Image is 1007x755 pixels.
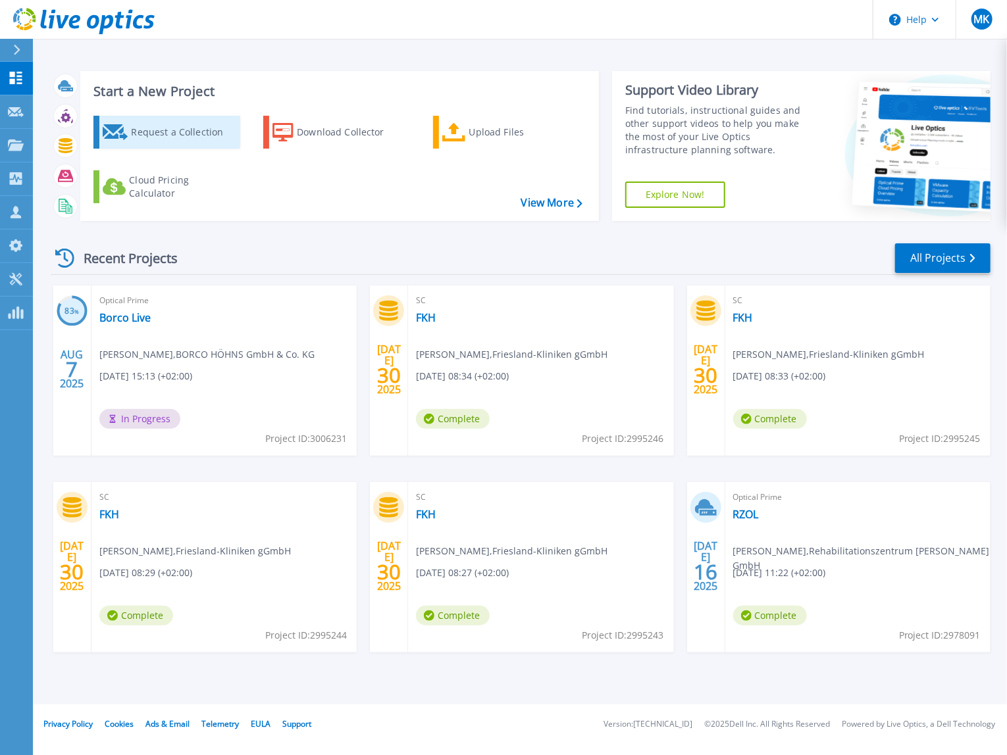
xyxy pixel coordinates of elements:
span: Complete [733,606,807,625]
div: [DATE] 2025 [693,345,718,393]
a: Cloud Pricing Calculator [93,170,240,203]
a: Request a Collection [93,116,240,149]
div: Find tutorials, instructional guides and other support videos to help you make the most of your L... [625,104,815,157]
h3: Start a New Project [93,84,582,99]
div: [DATE] 2025 [376,542,401,590]
a: Explore Now! [625,182,725,208]
h3: 83 [57,304,88,319]
a: FKH [416,311,436,324]
span: 30 [377,566,401,577]
div: AUG 2025 [59,345,84,393]
div: Download Collector [297,119,402,145]
a: Support [282,718,311,729]
div: [DATE] 2025 [376,345,401,393]
span: 7 [66,364,78,375]
span: [DATE] 11:22 (+02:00) [733,566,826,580]
div: Support Video Library [625,82,815,99]
a: FKH [416,508,436,521]
span: [DATE] 15:13 (+02:00) [99,369,192,383]
span: Complete [416,606,490,625]
span: Project ID: 3006231 [265,431,347,446]
div: [DATE] 2025 [693,542,718,590]
span: Project ID: 2995244 [265,628,347,643]
div: Cloud Pricing Calculator [129,174,234,200]
a: Telemetry [201,718,239,729]
span: Project ID: 2995245 [899,431,981,446]
div: Request a Collection [131,119,236,145]
span: 16 [694,566,717,577]
span: SC [733,293,983,308]
a: Ads & Email [145,718,190,729]
span: 30 [60,566,84,577]
a: FKH [733,311,753,324]
span: Complete [416,409,490,429]
span: SC [416,293,665,308]
a: RZOL [733,508,759,521]
a: Download Collector [263,116,410,149]
span: [DATE] 08:29 (+02:00) [99,566,192,580]
span: [DATE] 08:33 (+02:00) [733,369,826,383]
span: 30 [694,370,717,381]
a: Upload Files [433,116,580,149]
span: SC [416,490,665,504]
a: FKH [99,508,119,521]
span: [PERSON_NAME] , Friesland-Kliniken gGmbH [99,544,291,558]
a: Borco Live [99,311,151,324]
span: [PERSON_NAME] , BORCO HÖHNS GmbH & Co. KG [99,347,315,362]
span: Project ID: 2995243 [582,628,664,643]
span: [PERSON_NAME] , Friesland-Kliniken gGmbH [733,347,925,362]
span: SC [99,490,349,504]
a: View More [521,197,582,209]
a: Cookies [105,718,134,729]
li: Powered by Live Optics, a Dell Technology [842,720,995,729]
div: Upload Files [469,119,575,145]
span: Optical Prime [99,293,349,308]
div: Recent Projects [51,242,195,274]
span: MK [973,14,989,24]
span: In Progress [99,409,180,429]
li: Version: [TECHNICAL_ID] [604,720,692,729]
span: [DATE] 08:34 (+02:00) [416,369,509,383]
span: [DATE] 08:27 (+02:00) [416,566,509,580]
span: Project ID: 2995246 [582,431,664,446]
a: EULA [251,718,271,729]
div: [DATE] 2025 [59,542,84,590]
span: Complete [733,409,807,429]
span: Complete [99,606,173,625]
span: Project ID: 2978091 [899,628,981,643]
a: All Projects [895,243,991,273]
span: [PERSON_NAME] , Friesland-Kliniken gGmbH [416,347,607,362]
span: [PERSON_NAME] , Rehabilitationszentrum [PERSON_NAME] GmbH [733,544,991,573]
li: © 2025 Dell Inc. All Rights Reserved [704,720,830,729]
a: Privacy Policy [43,718,93,729]
span: 30 [377,370,401,381]
span: % [74,308,79,315]
span: Optical Prime [733,490,983,504]
span: [PERSON_NAME] , Friesland-Kliniken gGmbH [416,544,607,558]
